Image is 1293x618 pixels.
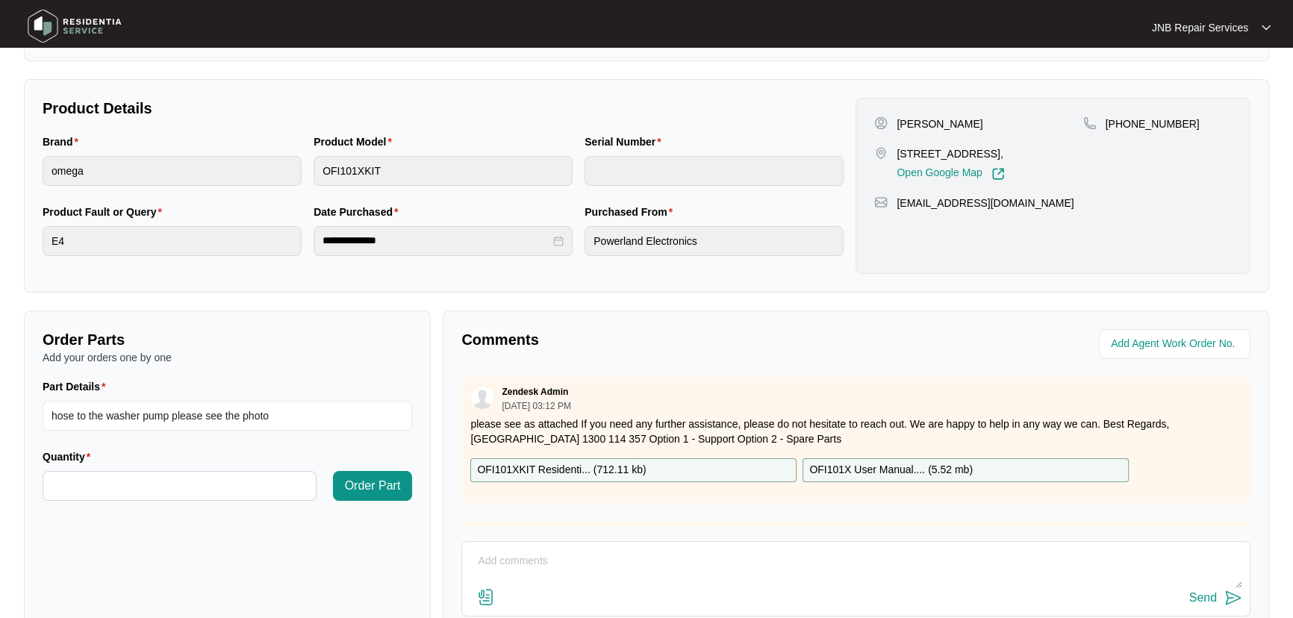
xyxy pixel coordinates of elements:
[43,226,302,256] input: Product Fault or Query
[809,462,973,478] p: OFI101X User Manual.... ( 5.52 mb )
[43,134,84,149] label: Brand
[1083,116,1097,130] img: map-pin
[314,134,398,149] label: Product Model
[585,205,679,219] label: Purchased From
[1262,24,1271,31] img: dropdown arrow
[897,167,1004,181] a: Open Google Map
[897,196,1074,210] p: [EMAIL_ADDRESS][DOMAIN_NAME]
[43,379,112,394] label: Part Details
[43,350,412,365] p: Add your orders one by one
[502,386,568,398] p: Zendesk Admin
[314,156,573,186] input: Product Model
[874,196,888,209] img: map-pin
[43,156,302,186] input: Brand
[874,116,888,130] img: user-pin
[897,116,982,131] p: [PERSON_NAME]
[585,134,667,149] label: Serial Number
[477,462,646,478] p: OFI101XKIT Residenti... ( 712.11 kb )
[43,449,96,464] label: Quantity
[502,402,570,411] p: [DATE] 03:12 PM
[477,588,495,606] img: file-attachment-doc.svg
[471,387,493,409] img: user.svg
[314,205,404,219] label: Date Purchased
[1111,335,1241,353] input: Add Agent Work Order No.
[1106,116,1200,131] p: [PHONE_NUMBER]
[43,98,844,119] p: Product Details
[43,472,316,500] input: Quantity
[345,477,401,495] span: Order Part
[323,233,550,249] input: Date Purchased
[333,471,413,501] button: Order Part
[43,329,412,350] p: Order Parts
[461,329,845,350] p: Comments
[874,146,888,160] img: map-pin
[991,167,1005,181] img: Link-External
[1224,589,1242,607] img: send-icon.svg
[22,4,127,49] img: residentia service logo
[43,205,168,219] label: Product Fault or Query
[43,401,412,431] input: Part Details
[585,226,844,256] input: Purchased From
[1189,588,1242,608] button: Send
[470,416,1241,446] p: please see as attached If you need any further assistance, please do not hesitate to reach out. W...
[585,156,844,186] input: Serial Number
[1152,20,1248,35] p: JNB Repair Services
[897,146,1004,161] p: [STREET_ADDRESS],
[1189,591,1217,605] div: Send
